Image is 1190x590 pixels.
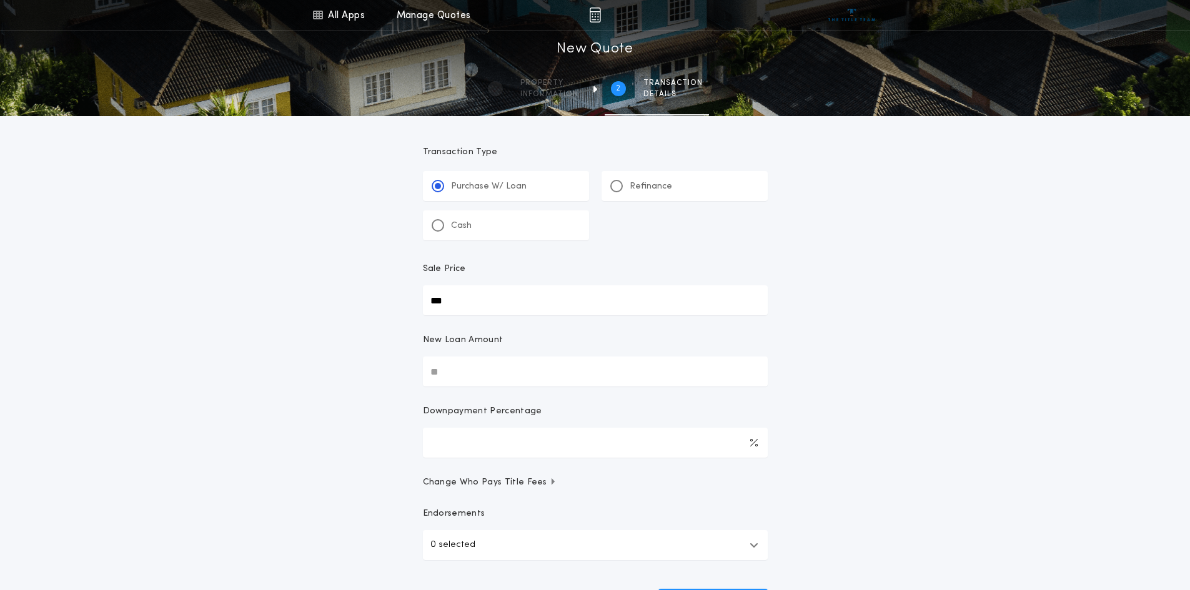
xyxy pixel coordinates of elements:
button: 0 selected [423,530,768,560]
button: Change Who Pays Title Fees [423,476,768,489]
p: Cash [451,220,472,232]
p: 0 selected [430,538,475,553]
img: vs-icon [828,9,875,21]
p: Endorsements [423,508,768,520]
p: Transaction Type [423,146,768,159]
input: Downpayment Percentage [423,428,768,458]
p: Downpayment Percentage [423,405,542,418]
input: Sale Price [423,285,768,315]
span: Transaction [643,78,703,88]
span: details [643,89,703,99]
h1: New Quote [557,39,633,59]
img: img [589,7,601,22]
p: Sale Price [423,263,466,275]
span: Change Who Pays Title Fees [423,476,557,489]
p: New Loan Amount [423,334,503,347]
input: New Loan Amount [423,356,768,386]
p: Refinance [630,180,672,193]
span: information [520,89,578,99]
h2: 2 [616,84,620,94]
span: Property [520,78,578,88]
p: Purchase W/ Loan [451,180,527,193]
